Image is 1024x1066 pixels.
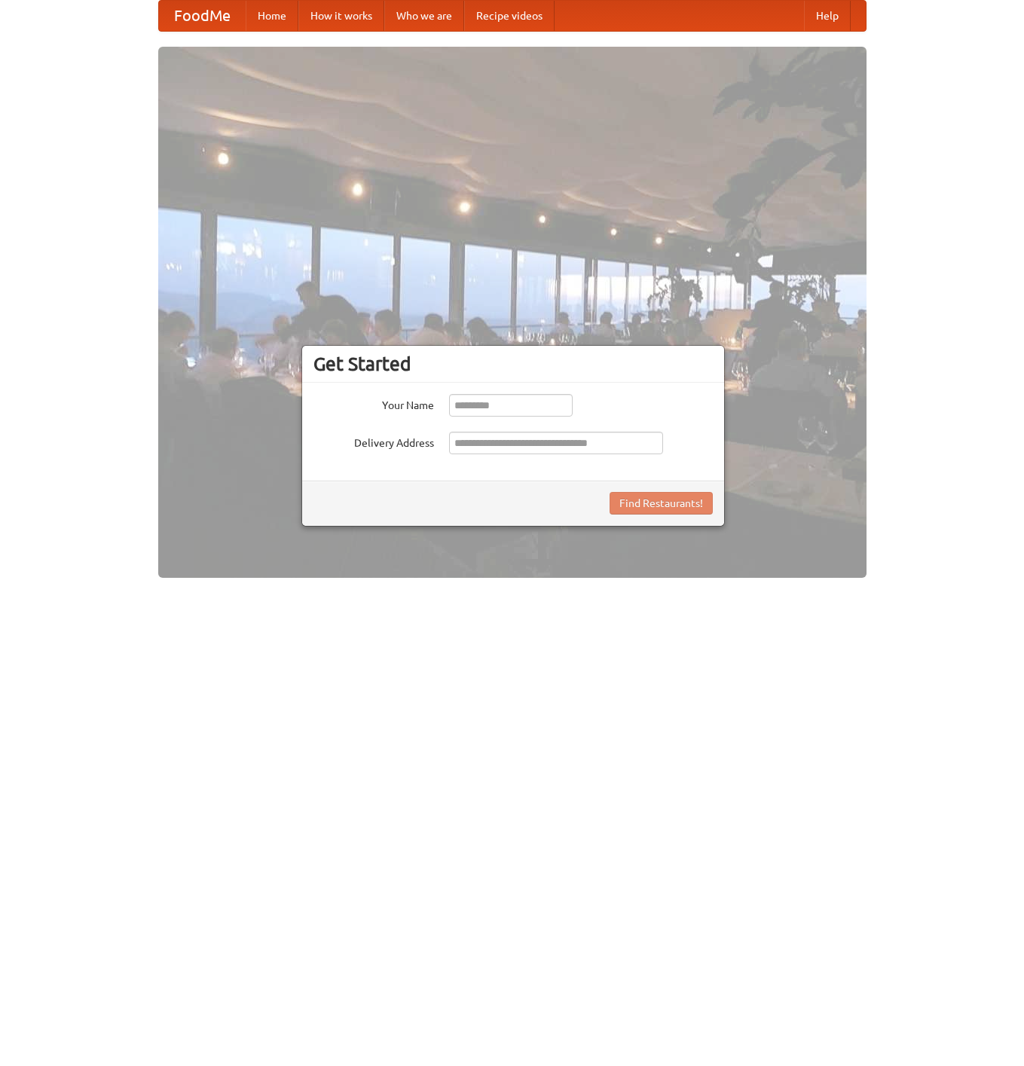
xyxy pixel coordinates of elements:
[159,1,246,31] a: FoodMe
[298,1,384,31] a: How it works
[384,1,464,31] a: Who we are
[610,492,713,515] button: Find Restaurants!
[464,1,555,31] a: Recipe videos
[313,353,713,375] h3: Get Started
[246,1,298,31] a: Home
[313,394,434,413] label: Your Name
[313,432,434,451] label: Delivery Address
[804,1,851,31] a: Help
